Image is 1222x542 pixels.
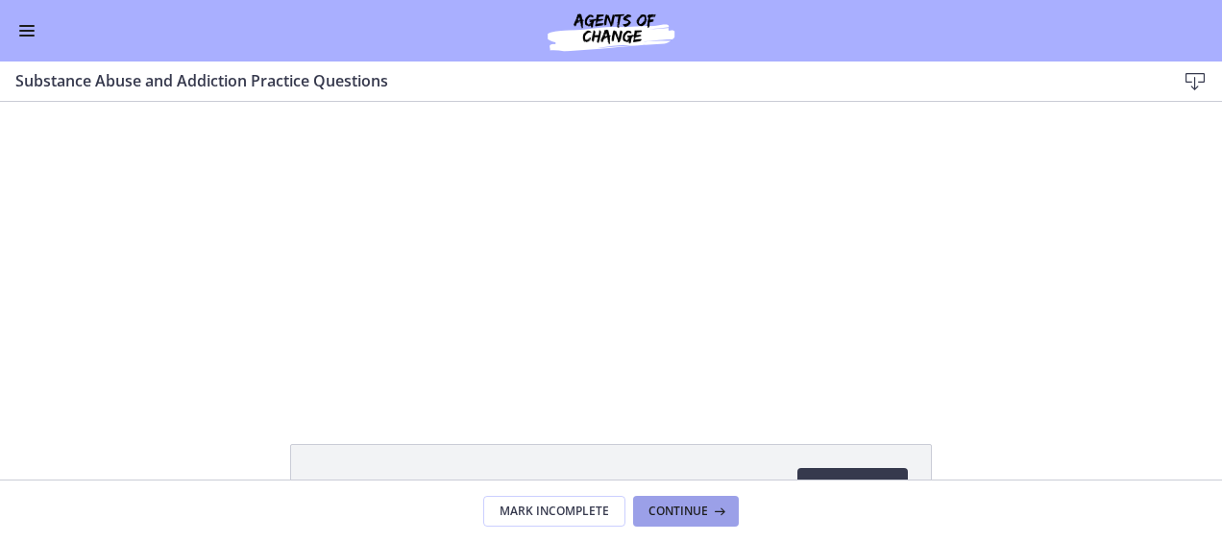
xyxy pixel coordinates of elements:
span: Continue [648,504,708,519]
button: Mark Incomplete [483,496,625,527]
button: Enable menu [15,19,38,42]
a: Download [797,468,908,506]
img: Agents of Change [496,8,726,54]
button: Continue [633,496,739,527]
span: Mark Incomplete [500,504,609,519]
h3: Substance Abuse and Addiction Practice Questions [15,69,1145,92]
span: Substance Abuse - Practice Questions [314,476,590,499]
span: Download [813,476,892,499]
